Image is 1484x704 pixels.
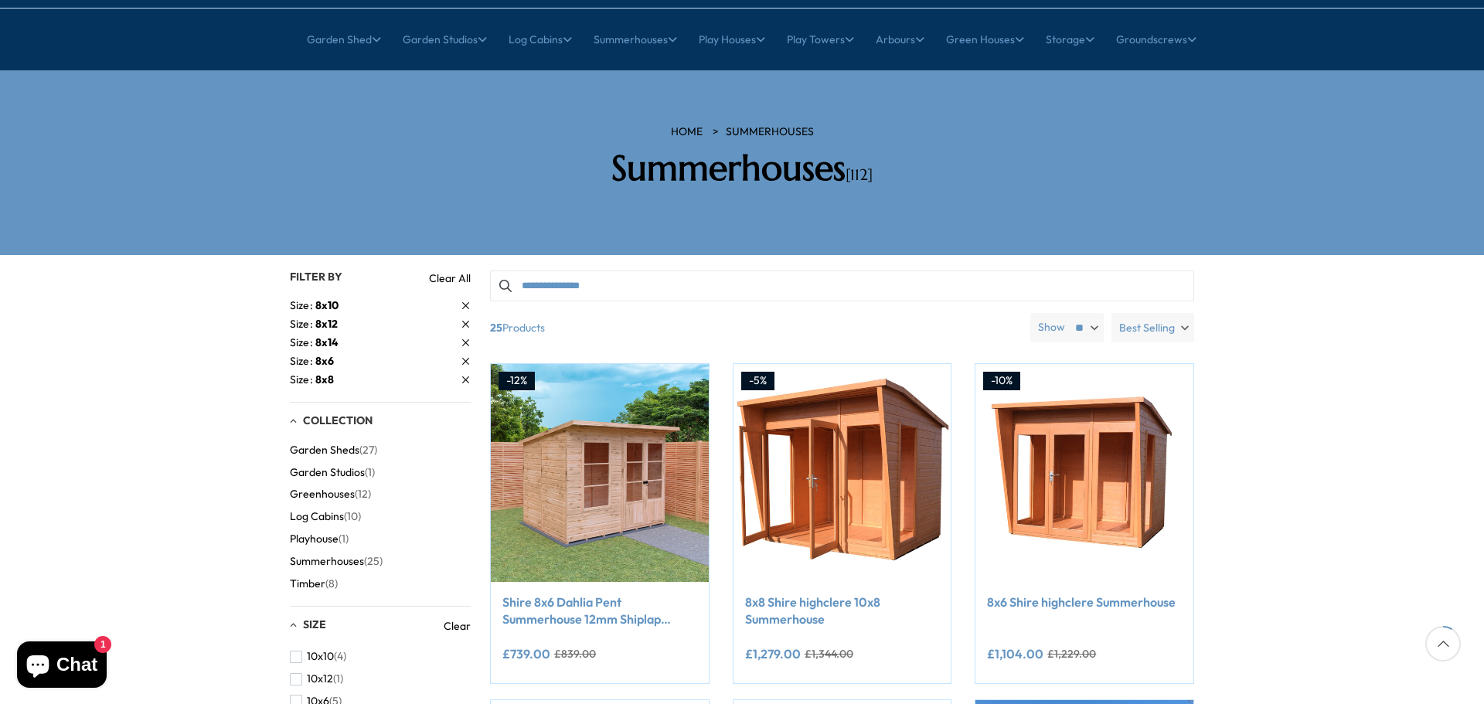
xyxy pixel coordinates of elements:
[290,298,315,314] span: Size
[315,335,339,349] span: 8x14
[355,488,371,501] span: (12)
[307,672,333,685] span: 10x12
[876,20,924,59] a: Arbours
[1111,313,1194,342] label: Best Selling
[671,124,703,140] a: HOME
[315,298,339,312] span: 8x10
[1038,320,1065,335] label: Show
[499,372,535,390] div: -12%
[290,488,355,501] span: Greenhouses
[1119,313,1175,342] span: Best Selling
[12,641,111,692] inbox-online-store-chat: Shopify online store chat
[290,555,364,568] span: Summerhouses
[290,335,315,351] span: Size
[403,20,487,59] a: Garden Studios
[290,439,377,461] button: Garden Sheds (27)
[490,270,1194,301] input: Search products
[290,528,349,550] button: Playhouse (1)
[290,353,315,369] span: Size
[502,648,550,660] ins: £739.00
[325,577,338,590] span: (8)
[290,510,344,523] span: Log Cabins
[307,20,381,59] a: Garden Shed
[315,354,334,368] span: 8x6
[946,20,1024,59] a: Green Houses
[1116,20,1196,59] a: Groundscrews
[1046,20,1094,59] a: Storage
[315,317,338,331] span: 8x12
[364,555,383,568] span: (25)
[290,577,325,590] span: Timber
[290,270,342,284] span: Filter By
[594,20,677,59] a: Summerhouses
[307,650,334,663] span: 10x10
[987,648,1043,660] ins: £1,104.00
[344,510,361,523] span: (10)
[429,270,471,286] a: Clear All
[502,593,697,628] a: Shire 8x6 Dahlia Pent Summerhouse 12mm Shiplap interlock cladding
[290,573,338,595] button: Timber (8)
[745,593,940,628] a: 8x8 Shire highclere 10x8 Summerhouse
[290,461,375,484] button: Garden Studios (1)
[334,650,346,663] span: (4)
[303,413,373,427] span: Collection
[726,124,814,140] a: Summerhouses
[846,165,873,185] span: [112]
[290,483,371,505] button: Greenhouses (12)
[444,618,471,634] a: Clear
[290,550,383,573] button: Summerhouses (25)
[290,466,365,479] span: Garden Studios
[303,617,326,631] span: Size
[290,532,339,546] span: Playhouse
[554,648,596,659] del: £839.00
[290,316,315,332] span: Size
[787,20,854,59] a: Play Towers
[733,364,951,582] img: 8x8 Shire highclere 10x8 Summerhouse - Best Shed
[522,148,962,189] h2: Summerhouses
[745,648,801,660] ins: £1,279.00
[699,20,765,59] a: Play Houses
[365,466,375,479] span: (1)
[484,313,1024,342] span: Products
[359,444,377,457] span: (27)
[290,505,361,528] button: Log Cabins (10)
[805,648,853,659] del: £1,344.00
[290,444,359,457] span: Garden Sheds
[315,372,334,386] span: 8x8
[290,645,346,668] button: 10x10
[987,593,1182,610] a: 8x6 Shire highclere Summerhouse
[339,532,349,546] span: (1)
[975,364,1193,582] img: 8x6 Shire highclere Summerhouse - Best Shed
[983,372,1020,390] div: -10%
[333,672,343,685] span: (1)
[741,372,774,390] div: -5%
[1047,648,1096,659] del: £1,229.00
[290,668,343,690] button: 10x12
[490,313,502,342] b: 25
[509,20,572,59] a: Log Cabins
[290,372,315,388] span: Size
